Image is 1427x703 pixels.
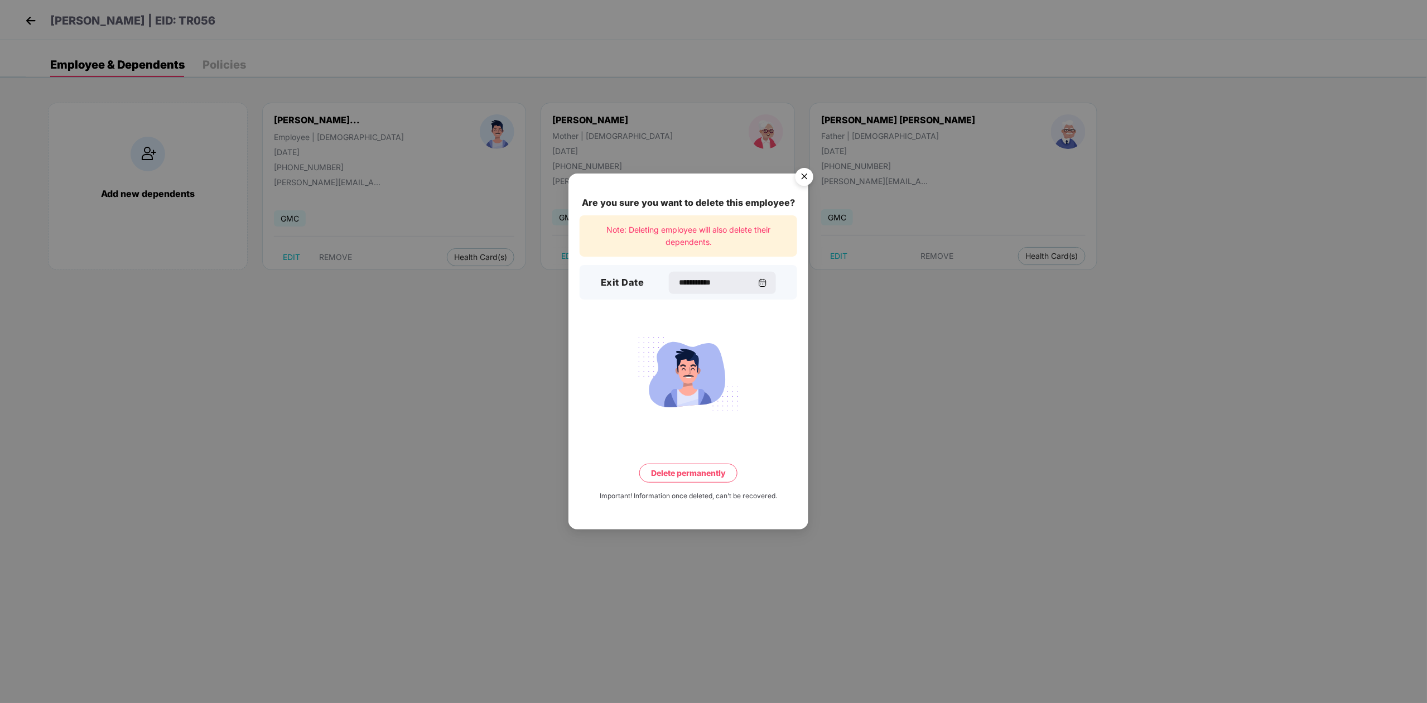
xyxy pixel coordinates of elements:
[758,278,767,287] img: svg+xml;base64,PHN2ZyBpZD0iQ2FsZW5kYXItMzJ4MzIiIHhtbG5zPSJodHRwOi8vd3d3LnczLm9yZy8yMDAwL3N2ZyIgd2...
[789,163,819,193] button: Close
[789,163,820,194] img: svg+xml;base64,PHN2ZyB4bWxucz0iaHR0cDovL3d3dy53My5vcmcvMjAwMC9zdmciIHdpZHRoPSI1NiIgaGVpZ2h0PSI1Ni...
[626,331,751,418] img: svg+xml;base64,PHN2ZyB4bWxucz0iaHR0cDovL3d3dy53My5vcmcvMjAwMC9zdmciIHdpZHRoPSIyMjQiIGhlaWdodD0iMT...
[600,491,777,502] div: Important! Information once deleted, can’t be recovered.
[601,276,644,290] h3: Exit Date
[580,196,797,210] div: Are you sure you want to delete this employee?
[580,215,797,257] div: Note: Deleting employee will also delete their dependents.
[639,464,737,483] button: Delete permanently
